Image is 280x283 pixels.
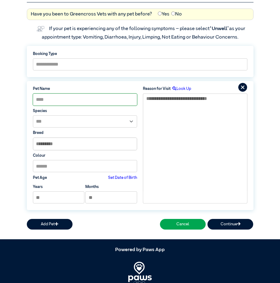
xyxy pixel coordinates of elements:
[160,219,206,230] button: Cancel
[27,247,253,253] h5: Powered by Paws App
[33,51,247,57] label: Booking Type
[33,184,43,190] label: Years
[31,11,152,18] label: Have you been to Greencross Vets with any pet before?
[171,12,175,15] input: No
[108,175,137,181] label: Set Date of Birth
[35,24,46,34] img: vet
[171,11,182,18] label: No
[27,219,73,230] button: Add Pet
[33,86,137,92] label: Pet Name
[207,219,253,230] button: Continue
[85,184,99,190] label: Months
[171,86,191,92] label: Look Up
[33,130,137,136] label: Breed
[33,175,47,181] label: Pet Age
[42,26,246,40] label: If your pet is experiencing any of the following symptoms – please select as your appointment typ...
[158,12,162,15] input: Yes
[210,26,229,31] span: “Unwell”
[158,11,169,18] label: Yes
[143,86,171,92] label: Reason for Visit
[33,108,137,114] label: Species
[33,153,137,159] label: Colour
